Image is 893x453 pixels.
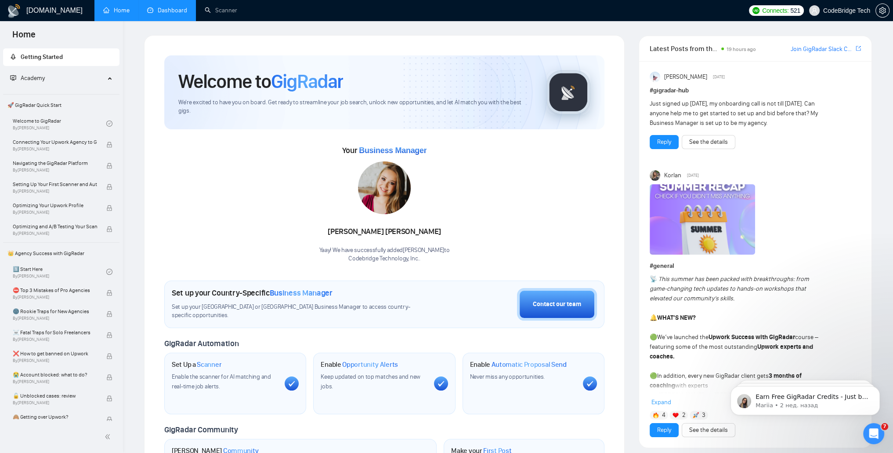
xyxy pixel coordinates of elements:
span: lock [106,205,112,211]
p: Codebridge Technology, Inc. . [319,255,450,263]
a: See the details [689,137,728,147]
span: We're excited to have you on board. Get ready to streamline your job search, unlock new opportuni... [178,99,532,115]
span: Academy [10,74,45,82]
img: 🔥 [653,412,659,418]
div: Yaay! We have successfully added [PERSON_NAME] to [319,246,450,263]
img: F09CV3P1UE7-Summer%20recap.png [650,184,755,255]
span: Opportunity Alerts [342,360,398,369]
span: Academy [21,74,45,82]
iframe: Intercom notifications сообщение [717,368,893,429]
span: Latest Posts from the GigRadar Community [650,43,719,54]
span: fund-projection-screen [10,75,16,81]
span: 👑 Agency Success with GigRadar [4,245,119,262]
button: Reply [650,423,679,437]
span: GigRadar Automation [164,339,239,348]
span: Business Manager [359,146,427,155]
h1: Set up your Country-Specific [172,288,333,298]
span: lock [106,184,112,190]
span: Set up your [GEOGRAPHIC_DATA] or [GEOGRAPHIC_DATA] Business Manager to access country-specific op... [172,303,427,320]
span: 🌚 Rookie Traps for New Agencies [13,307,97,316]
div: Just signed up [DATE], my onboarding call is not till [DATE]. Can anyone help me to get started t... [650,99,819,128]
span: Automatic Proposal Send [492,360,567,369]
span: By [PERSON_NAME] [13,189,97,194]
a: Reply [657,425,671,435]
span: lock [106,332,112,338]
span: ❌ How to get banned on Upwork [13,349,97,358]
div: Contact our team [533,300,581,309]
span: 📡 [650,275,657,283]
button: Contact our team [517,288,597,321]
a: dashboardDashboard [147,7,187,14]
em: This summer has been packed with breakthroughs: from game-changing tech updates to hands-on works... [650,275,809,302]
span: 🟢 [650,372,657,380]
span: lock [106,416,112,423]
a: See the details [689,425,728,435]
span: 😭 Account blocked: what to do? [13,370,97,379]
span: Keep updated on top matches and new jobs. [321,373,420,390]
img: 1686179495276-90.jpg [358,161,411,214]
strong: [PERSON_NAME] [658,391,704,399]
span: By [PERSON_NAME] [13,400,97,406]
img: Korlan [650,170,660,181]
span: Scanner [197,360,221,369]
h1: # general [650,261,861,271]
span: lock [106,290,112,296]
strong: WHAT’S NEW? [657,314,696,321]
span: Enable the scanner for AI matching and real-time job alerts. [172,373,271,390]
img: ❤️ [672,412,679,418]
a: setting [875,7,889,14]
h1: Enable [470,360,567,369]
span: 2 [682,411,686,420]
span: Your [342,146,427,155]
span: 521 [790,6,800,15]
a: Reply [657,137,671,147]
span: By [PERSON_NAME] [13,316,97,321]
span: Setting Up Your First Scanner and Auto-Bidder [13,180,97,189]
a: searchScanner [205,7,237,14]
span: By [PERSON_NAME] [13,295,97,300]
span: lock [106,395,112,402]
a: homeHome [103,7,130,14]
a: Welcome to GigRadarBy[PERSON_NAME] [13,114,106,133]
span: lock [106,311,112,317]
span: 🔔 [650,314,657,321]
span: check-circle [106,121,112,127]
span: Connecting Your Upwork Agency to GigRadar [13,138,97,146]
span: lock [106,142,112,148]
span: By [PERSON_NAME] [13,337,97,342]
span: 🚀 GigRadar Quick Start [4,96,119,114]
span: Never miss any opportunities. [470,373,545,380]
span: 🔓 Unblocked cases: review [13,391,97,400]
span: By [PERSON_NAME] [13,358,97,363]
strong: [PERSON_NAME] [714,391,760,399]
span: By [PERSON_NAME] [13,379,97,384]
button: setting [875,4,889,18]
span: [DATE] [687,172,698,179]
span: By [PERSON_NAME] [13,231,97,236]
span: Expand [651,398,671,406]
span: Optimizing Your Upwork Profile [13,201,97,210]
strong: Upwork Success with GigRadar [709,333,795,341]
span: Home [5,28,43,47]
span: 🟢 [650,333,657,341]
span: export [856,45,861,52]
a: 1️⃣ Start HereBy[PERSON_NAME] [13,262,106,281]
h1: Welcome to [178,69,343,93]
img: 🚀 [693,412,699,418]
span: Optimizing and A/B Testing Your Scanner for Better Results [13,222,97,231]
span: lock [106,353,112,359]
button: See the details [682,135,735,149]
img: Anisuzzaman Khan [650,72,660,82]
img: upwork-logo.png [752,7,759,14]
button: See the details [682,423,735,437]
h1: Set Up a [172,360,221,369]
span: lock [106,226,112,232]
iframe: Intercom live chat [863,423,884,444]
span: GigRadar [271,69,343,93]
li: Getting Started [3,48,119,66]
